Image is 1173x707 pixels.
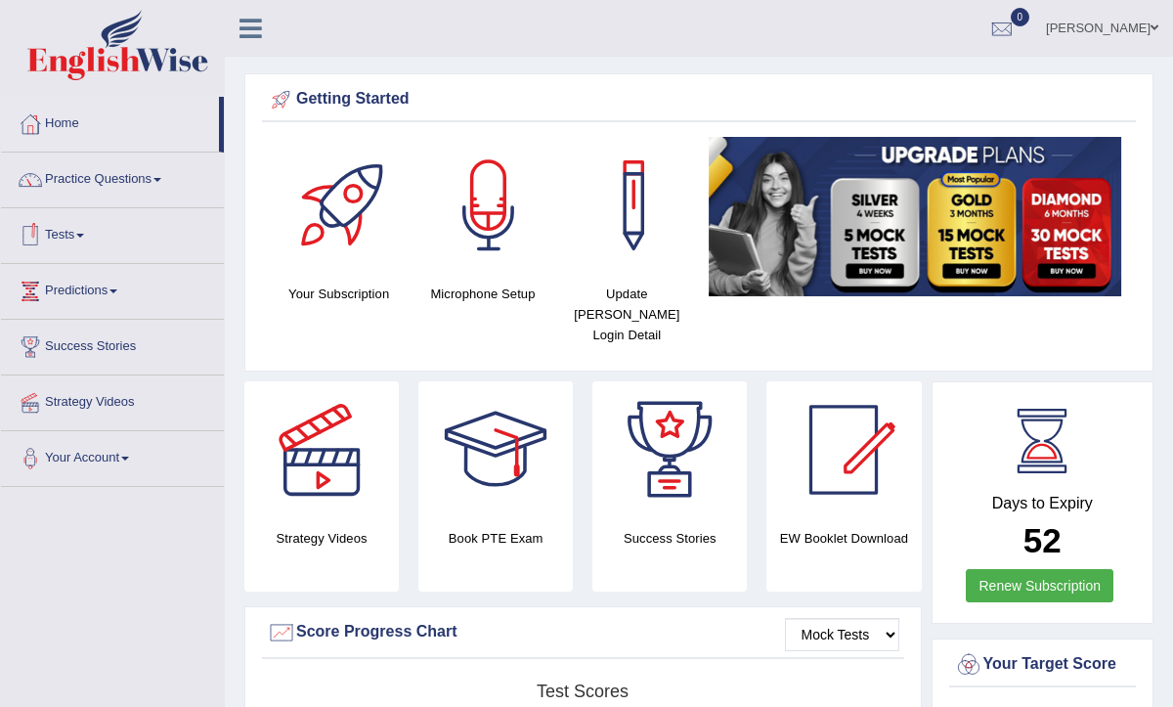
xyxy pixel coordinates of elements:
[565,284,689,345] h4: Update [PERSON_NAME] Login Detail
[244,528,399,549] h4: Strategy Videos
[418,528,573,549] h4: Book PTE Exam
[267,618,899,647] div: Score Progress Chart
[1,208,224,257] a: Tests
[420,284,544,304] h4: Microphone Setup
[277,284,401,304] h4: Your Subscription
[1,153,224,201] a: Practice Questions
[1,97,219,146] a: Home
[592,528,747,549] h4: Success Stories
[1023,521,1062,559] b: 52
[537,682,629,701] tspan: Test scores
[1,264,224,313] a: Predictions
[1,376,224,424] a: Strategy Videos
[766,528,921,549] h4: EW Booklet Download
[709,137,1121,296] img: small5.jpg
[1,320,224,369] a: Success Stories
[1,431,224,480] a: Your Account
[954,650,1132,680] div: Your Target Score
[267,85,1131,114] div: Getting Started
[1011,8,1030,26] span: 0
[966,569,1113,602] a: Renew Subscription
[954,495,1132,512] h4: Days to Expiry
